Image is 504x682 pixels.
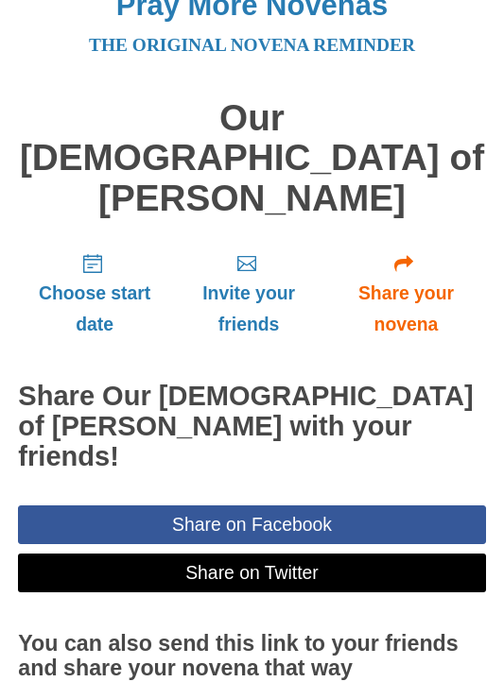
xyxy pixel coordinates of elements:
[18,98,485,219] h1: Our [DEMOGRAPHIC_DATA] of [PERSON_NAME]
[37,278,152,340] span: Choose start date
[190,278,307,340] span: Invite your friends
[18,505,485,544] a: Share on Facebook
[18,382,485,472] h2: Share Our [DEMOGRAPHIC_DATA] of [PERSON_NAME] with your friends!
[326,237,485,350] a: Share your novena
[171,237,326,350] a: Invite your friends
[89,35,415,55] a: The original novena reminder
[18,554,485,592] a: Share on Twitter
[18,237,171,350] a: Choose start date
[18,632,485,680] h3: You can also send this link to your friends and share your novena that way
[345,278,466,340] span: Share your novena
